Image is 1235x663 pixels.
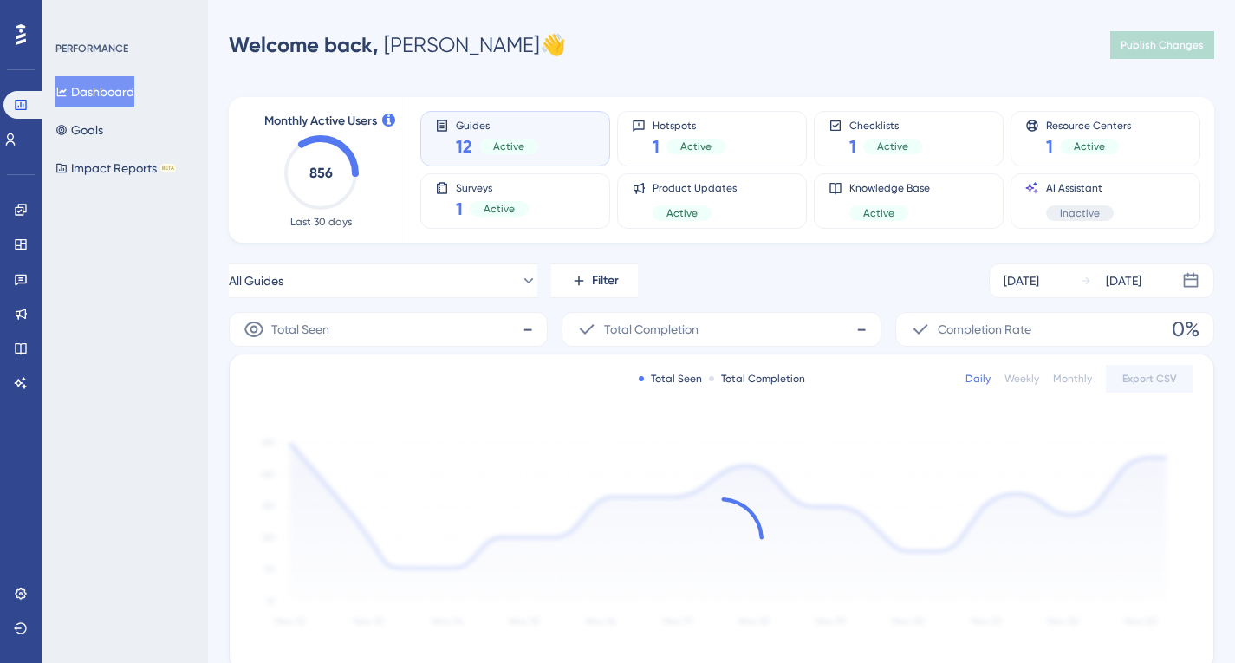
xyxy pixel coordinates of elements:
[849,119,922,131] span: Checklists
[1046,119,1131,131] span: Resource Centers
[1060,206,1100,220] span: Inactive
[639,372,702,386] div: Total Seen
[653,134,660,159] span: 1
[55,153,176,184] button: Impact ReportsBETA
[938,319,1031,340] span: Completion Rate
[456,119,538,131] span: Guides
[264,111,377,132] span: Monthly Active Users
[551,263,638,298] button: Filter
[55,76,134,107] button: Dashboard
[1004,372,1039,386] div: Weekly
[1106,270,1141,291] div: [DATE]
[456,181,529,193] span: Surveys
[604,319,699,340] span: Total Completion
[1053,372,1092,386] div: Monthly
[1110,31,1214,59] button: Publish Changes
[1004,270,1039,291] div: [DATE]
[456,197,463,221] span: 1
[856,315,867,343] span: -
[666,206,698,220] span: Active
[1046,134,1053,159] span: 1
[229,263,537,298] button: All Guides
[653,181,737,195] span: Product Updates
[1074,140,1105,153] span: Active
[1122,372,1177,386] span: Export CSV
[55,114,103,146] button: Goals
[965,372,991,386] div: Daily
[849,134,856,159] span: 1
[493,140,524,153] span: Active
[290,215,352,229] span: Last 30 days
[229,32,379,57] span: Welcome back,
[456,134,472,159] span: 12
[309,165,333,181] text: 856
[680,140,712,153] span: Active
[229,270,283,291] span: All Guides
[1172,315,1199,343] span: 0%
[55,42,128,55] div: PERFORMANCE
[484,202,515,216] span: Active
[1121,38,1204,52] span: Publish Changes
[709,372,805,386] div: Total Completion
[863,206,894,220] span: Active
[523,315,533,343] span: -
[653,119,725,131] span: Hotspots
[592,270,619,291] span: Filter
[849,181,930,195] span: Knowledge Base
[877,140,908,153] span: Active
[1046,181,1114,195] span: AI Assistant
[1106,365,1193,393] button: Export CSV
[229,31,566,59] div: [PERSON_NAME] 👋
[160,164,176,172] div: BETA
[271,319,329,340] span: Total Seen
